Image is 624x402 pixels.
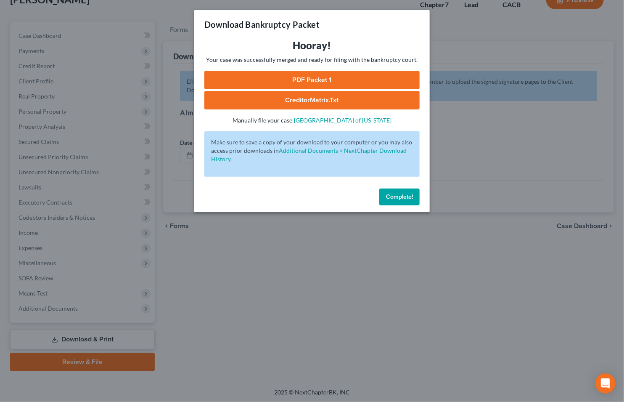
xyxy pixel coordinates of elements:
div: Open Intercom Messenger [595,373,616,394]
p: Your case was successfully merged and ready for filing with the bankruptcy court. [204,56,420,64]
button: Complete! [379,189,420,205]
a: CreditorMatrix.txt [204,91,420,109]
p: Make sure to save a copy of your download to your computer or you may also access prior downloads in [211,138,413,163]
h3: Download Bankruptcy Packet [204,19,320,30]
p: Manually file your case: [204,116,420,125]
h3: Hooray! [204,39,420,52]
span: Complete! [386,193,413,200]
a: Additional Documents > NextChapter Download History. [211,147,407,162]
a: PDF Packet 1 [204,71,420,89]
a: [GEOGRAPHIC_DATA] of [US_STATE] [294,117,391,124]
